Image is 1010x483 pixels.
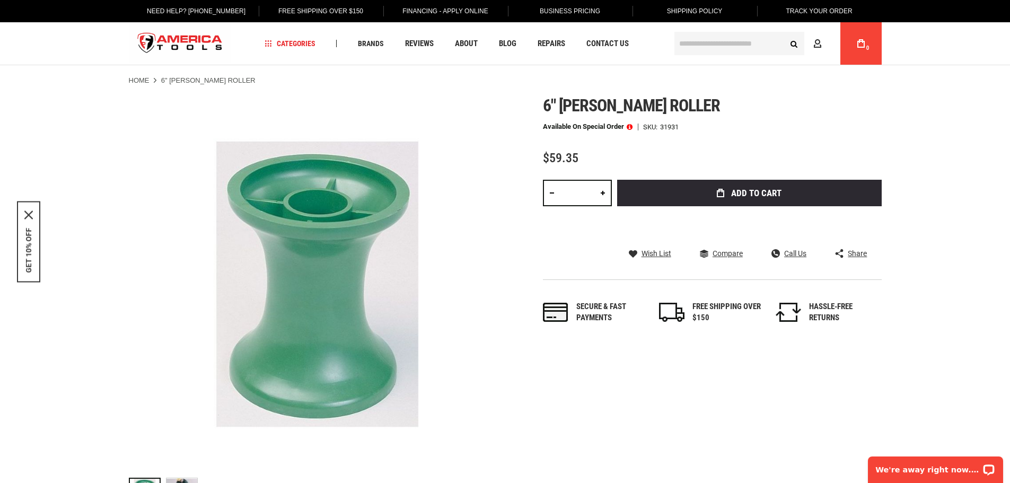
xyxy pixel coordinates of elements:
[643,124,660,130] strong: SKU
[692,301,761,324] div: FREE SHIPPING OVER $150
[353,37,389,51] a: Brands
[405,40,434,48] span: Reviews
[161,76,256,84] strong: 6" [PERSON_NAME] Roller
[358,40,384,47] span: Brands
[861,450,1010,483] iframe: LiveChat chat widget
[809,301,878,324] div: HASSLE-FREE RETURNS
[642,250,671,257] span: Wish List
[784,33,804,54] button: Search
[543,123,633,130] p: Available on Special Order
[784,250,806,257] span: Call Us
[400,37,438,51] a: Reviews
[586,40,629,48] span: Contact Us
[771,249,806,258] a: Call Us
[499,40,516,48] span: Blog
[24,210,33,219] button: Close
[848,250,867,257] span: Share
[129,24,232,64] a: store logo
[700,249,743,258] a: Compare
[617,180,882,206] button: Add to Cart
[543,95,721,116] span: 6" [PERSON_NAME] roller
[851,22,871,65] a: 0
[260,37,320,51] a: Categories
[494,37,521,51] a: Blog
[582,37,634,51] a: Contact Us
[576,301,645,324] div: Secure & fast payments
[24,210,33,219] svg: close icon
[129,24,232,64] img: America Tools
[659,303,684,322] img: shipping
[543,303,568,322] img: payments
[667,7,723,15] span: Shipping Policy
[776,303,801,322] img: returns
[265,40,315,47] span: Categories
[660,124,679,130] div: 31931
[538,40,565,48] span: Repairs
[731,189,781,198] span: Add to Cart
[866,45,870,51] span: 0
[533,37,570,51] a: Repairs
[629,249,671,258] a: Wish List
[450,37,482,51] a: About
[713,250,743,257] span: Compare
[24,227,33,273] button: GET 10% OFF
[543,151,578,165] span: $59.35
[129,96,505,472] img: 6" Haines Roller
[129,76,150,85] a: Home
[455,40,478,48] span: About
[615,209,884,240] iframe: Secure express checkout frame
